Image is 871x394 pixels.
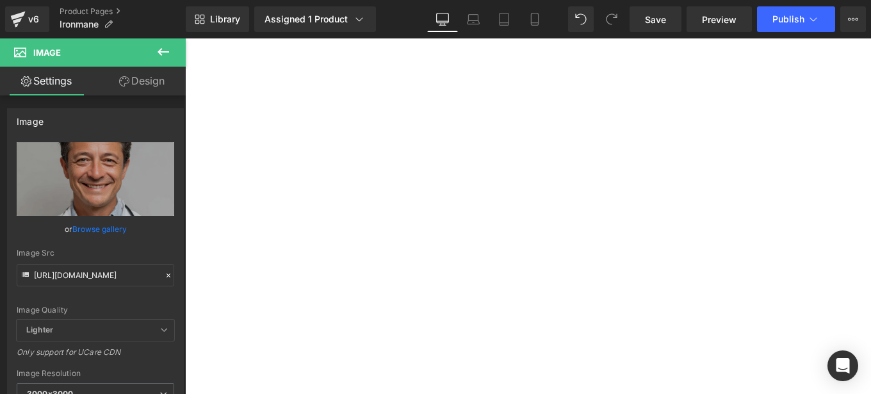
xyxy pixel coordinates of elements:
[17,109,44,127] div: Image
[265,13,366,26] div: Assigned 1 Product
[210,13,240,25] span: Library
[599,6,624,32] button: Redo
[17,347,174,366] div: Only support for UCare CDN
[17,249,174,258] div: Image Src
[519,6,550,32] a: Mobile
[827,350,858,381] div: Open Intercom Messenger
[95,67,188,95] a: Design
[26,325,53,334] b: Lighter
[840,6,866,32] button: More
[568,6,594,32] button: Undo
[72,218,127,240] a: Browse gallery
[33,47,61,58] span: Image
[17,306,174,315] div: Image Quality
[757,6,835,32] button: Publish
[489,6,519,32] a: Tablet
[5,6,49,32] a: v6
[60,6,186,17] a: Product Pages
[427,6,458,32] a: Desktop
[26,11,42,28] div: v6
[645,13,666,26] span: Save
[17,369,174,378] div: Image Resolution
[458,6,489,32] a: Laptop
[17,264,174,286] input: Link
[687,6,752,32] a: Preview
[17,222,174,236] div: or
[60,19,99,29] span: Ironmane
[772,14,804,24] span: Publish
[702,13,737,26] span: Preview
[186,6,249,32] a: New Library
